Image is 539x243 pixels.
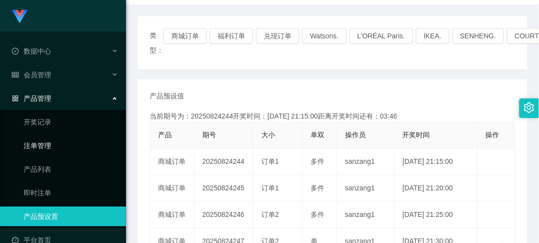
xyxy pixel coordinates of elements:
[311,131,324,139] span: 单双
[24,159,118,179] a: 产品列表
[24,207,118,226] a: 产品预设置
[345,131,366,139] span: 操作员
[24,112,118,132] a: 开奖记录
[311,211,324,218] span: 多件
[256,28,299,44] button: 兑现订单
[210,28,253,44] button: 福利订单
[150,111,515,121] div: 当前期号为：20250824244开奖时间：[DATE] 21:15:00距离开奖时间还有：03:46
[395,149,478,175] td: [DATE] 21:15:00
[12,94,51,102] span: 产品管理
[261,211,279,218] span: 订单2
[24,183,118,203] a: 即时注单
[12,95,19,102] i: 图标: appstore-o
[12,48,19,55] i: 图标: check-circle-o
[486,131,500,139] span: 操作
[337,202,395,228] td: sanzang1
[12,71,51,79] span: 会员管理
[403,131,430,139] span: 开奖时间
[24,136,118,155] a: 注单管理
[202,131,216,139] span: 期号
[311,184,324,192] span: 多件
[12,10,28,24] img: logo.9652507e.png
[337,175,395,202] td: sanzang1
[150,175,194,202] td: 商城订单
[150,202,194,228] td: 商城订单
[261,184,279,192] span: 订单1
[150,149,194,175] td: 商城订单
[150,28,163,58] span: 类型：
[337,149,395,175] td: sanzang1
[302,28,347,44] button: Watsons.
[194,202,254,228] td: 20250824246
[311,157,324,165] span: 多件
[158,131,172,139] span: 产品
[524,102,535,113] i: 图标: setting
[150,91,184,101] span: 产品预设值
[12,47,51,55] span: 数据中心
[349,28,413,44] button: L'ORÉAL Paris.
[395,202,478,228] td: [DATE] 21:25:00
[12,71,19,78] i: 图标: table
[452,28,504,44] button: SENHENG.
[194,149,254,175] td: 20250824244
[194,175,254,202] td: 20250824245
[163,28,207,44] button: 商城订单
[395,175,478,202] td: [DATE] 21:20:00
[261,157,279,165] span: 订单1
[416,28,449,44] button: IKEA.
[261,131,275,139] span: 大小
